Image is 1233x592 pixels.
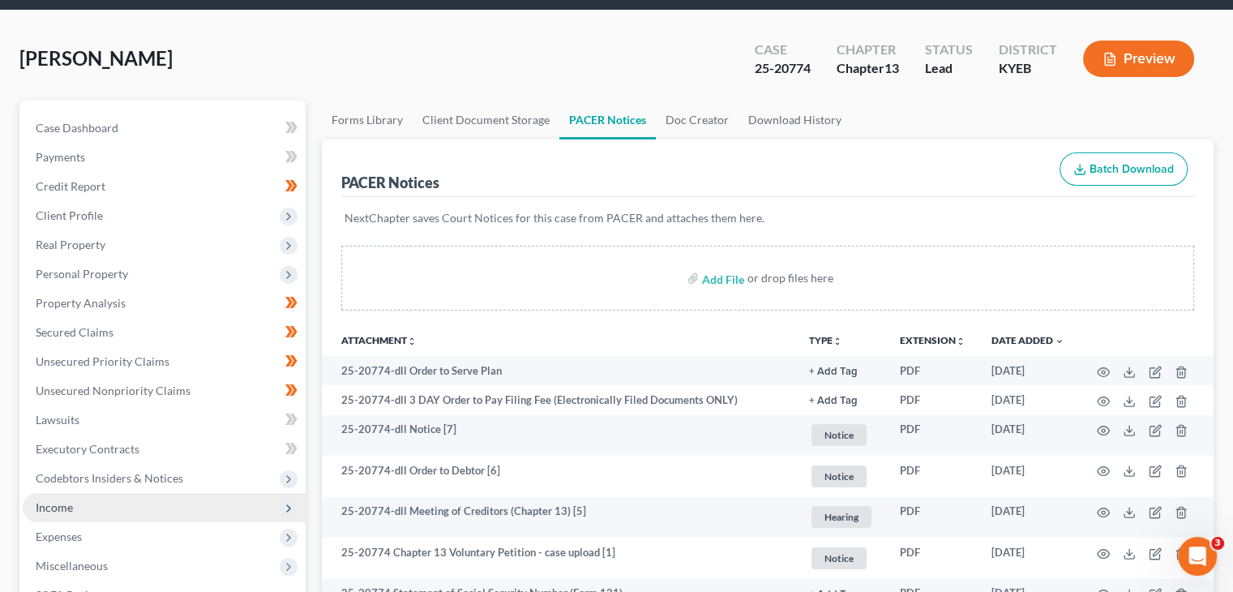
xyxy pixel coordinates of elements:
[811,424,867,446] span: Notice
[978,497,1077,538] td: [DATE]
[755,41,811,59] div: Case
[36,500,73,514] span: Income
[36,179,105,193] span: Credit Report
[809,504,874,530] a: Hearing
[36,530,82,543] span: Expenses
[956,337,965,346] i: unfold_more
[36,559,108,573] span: Miscellaneous
[322,415,796,457] td: 25-20774-dll Notice [7]
[322,385,796,414] td: 25-20774-dll 3 DAY Order to Pay Filing Fee (Electronically Filed Documents ONLY)
[36,442,139,456] span: Executory Contracts
[809,422,874,448] a: Notice
[345,210,1191,226] p: NextChapter saves Court Notices for this case from PACER and attaches them here.
[23,405,306,435] a: Lawsuits
[322,497,796,538] td: 25-20774-dll Meeting of Creditors (Chapter 13) [5]
[809,463,874,490] a: Notice
[1178,537,1217,576] iframe: Intercom live chat
[747,270,833,286] div: or drop files here
[999,59,1057,78] div: KYEB
[884,60,899,75] span: 13
[809,336,842,346] button: TYPEunfold_more
[1211,537,1224,550] span: 3
[36,413,79,427] span: Lawsuits
[322,456,796,497] td: 25-20774-dll Order to Debtor [6]
[322,101,413,139] a: Forms Library
[811,465,867,487] span: Notice
[23,347,306,376] a: Unsecured Priority Claims
[887,497,978,538] td: PDF
[809,367,858,377] button: + Add Tag
[341,334,417,346] a: Attachmentunfold_more
[887,415,978,457] td: PDF
[1083,41,1194,77] button: Preview
[23,435,306,464] a: Executory Contracts
[739,101,851,139] a: Download History
[559,101,656,139] a: PACER Notices
[900,334,965,346] a: Extensionunfold_more
[36,208,103,222] span: Client Profile
[925,41,973,59] div: Status
[833,337,842,346] i: unfold_more
[837,59,899,78] div: Chapter
[1055,337,1064,346] i: expand_more
[811,506,871,528] span: Hearing
[322,538,796,579] td: 25-20774 Chapter 13 Voluntary Petition - case upload [1]
[1060,152,1188,187] button: Batch Download
[322,356,796,385] td: 25-20774-dll Order to Serve Plan
[809,393,874,408] a: + Add Tag
[925,59,973,78] div: Lead
[407,337,417,346] i: unfold_more
[36,238,105,251] span: Real Property
[809,363,874,379] a: + Add Tag
[23,289,306,318] a: Property Analysis
[887,538,978,579] td: PDF
[978,456,1077,497] td: [DATE]
[23,143,306,172] a: Payments
[887,456,978,497] td: PDF
[978,356,1077,385] td: [DATE]
[999,41,1057,59] div: District
[1090,162,1174,176] span: Batch Download
[887,385,978,414] td: PDF
[23,172,306,201] a: Credit Report
[341,173,439,192] div: PACER Notices
[811,547,867,569] span: Notice
[19,46,173,70] span: [PERSON_NAME]
[23,376,306,405] a: Unsecured Nonpriority Claims
[36,384,191,397] span: Unsecured Nonpriority Claims
[36,121,118,135] span: Case Dashboard
[23,318,306,347] a: Secured Claims
[656,101,739,139] a: Doc Creator
[36,267,128,281] span: Personal Property
[991,334,1064,346] a: Date Added expand_more
[978,415,1077,457] td: [DATE]
[887,356,978,385] td: PDF
[36,354,169,368] span: Unsecured Priority Claims
[809,396,858,406] button: + Add Tag
[36,471,183,485] span: Codebtors Insiders & Notices
[36,296,126,310] span: Property Analysis
[809,545,874,572] a: Notice
[36,325,113,339] span: Secured Claims
[837,41,899,59] div: Chapter
[978,538,1077,579] td: [DATE]
[36,150,85,164] span: Payments
[978,385,1077,414] td: [DATE]
[755,59,811,78] div: 25-20774
[413,101,559,139] a: Client Document Storage
[23,114,306,143] a: Case Dashboard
